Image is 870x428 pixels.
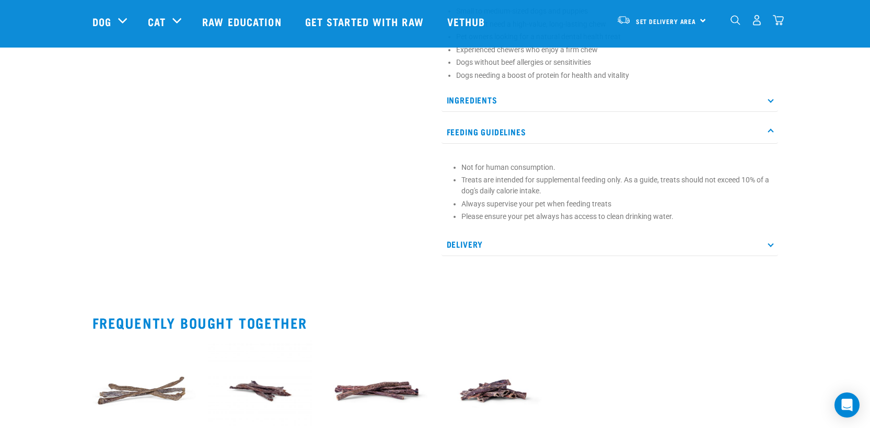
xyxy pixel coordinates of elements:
[192,1,294,42] a: Raw Education
[617,15,631,25] img: van-moving.png
[773,15,784,26] img: home-icon@2x.png
[456,70,778,81] li: Dogs needing a boost of protein for health and vitality
[751,15,762,26] img: user.png
[442,233,778,256] p: Delivery
[461,162,773,173] p: Not for human consumption.
[636,19,697,23] span: Set Delivery Area
[442,88,778,112] p: Ingredients
[148,14,166,29] a: Cat
[730,15,740,25] img: home-icon-1@2x.png
[456,44,778,55] li: Experienced chewers who enjoy a firm chew
[442,120,778,144] p: Feeding Guidelines
[92,315,778,331] h2: Frequently bought together
[461,199,773,210] p: Always supervise your pet when feeding treats
[92,14,111,29] a: Dog
[461,211,773,222] p: Please ensure your pet always has access to clean drinking water.
[295,1,437,42] a: Get started with Raw
[461,175,773,196] p: Treats are intended for supplemental feeding only. As a guide, treats should not exceed 10% of a ...
[437,1,498,42] a: Vethub
[834,392,860,418] div: Open Intercom Messenger
[456,57,778,68] li: Dogs without beef allergies or sensitivities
